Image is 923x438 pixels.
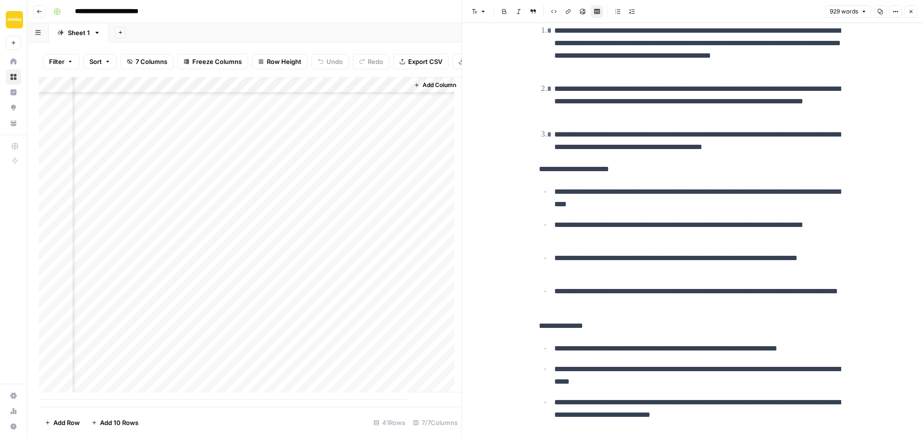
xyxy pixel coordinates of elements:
a: Settings [6,388,21,403]
span: Redo [368,57,383,66]
span: Add Row [53,418,80,427]
button: 929 words [825,5,871,18]
a: Usage [6,403,21,419]
a: Sheet 1 [49,23,109,42]
button: Sort [83,54,117,69]
button: 7 Columns [121,54,174,69]
button: Workspace: Sunday Lawn Care [6,8,21,32]
span: Undo [326,57,343,66]
div: 41 Rows [370,415,409,430]
span: Add Column [423,81,456,89]
button: Filter [43,54,79,69]
img: Sunday Lawn Care Logo [6,11,23,28]
a: Opportunities [6,100,21,115]
div: Sheet 1 [68,28,90,38]
button: Undo [312,54,349,69]
button: Export CSV [393,54,449,69]
button: Add 10 Rows [86,415,144,430]
a: Insights [6,85,21,100]
button: Help + Support [6,419,21,434]
button: Add Column [410,79,460,91]
button: Redo [353,54,389,69]
span: Filter [49,57,64,66]
span: 7 Columns [136,57,167,66]
span: Sort [89,57,102,66]
button: Freeze Columns [177,54,248,69]
span: Export CSV [408,57,442,66]
span: Row Height [267,57,301,66]
a: Your Data [6,115,21,131]
span: 929 words [830,7,858,16]
a: Browse [6,69,21,85]
button: Row Height [252,54,308,69]
button: Add Row [39,415,86,430]
span: Freeze Columns [192,57,242,66]
div: 7/7 Columns [409,415,461,430]
span: Add 10 Rows [100,418,138,427]
a: Home [6,54,21,69]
